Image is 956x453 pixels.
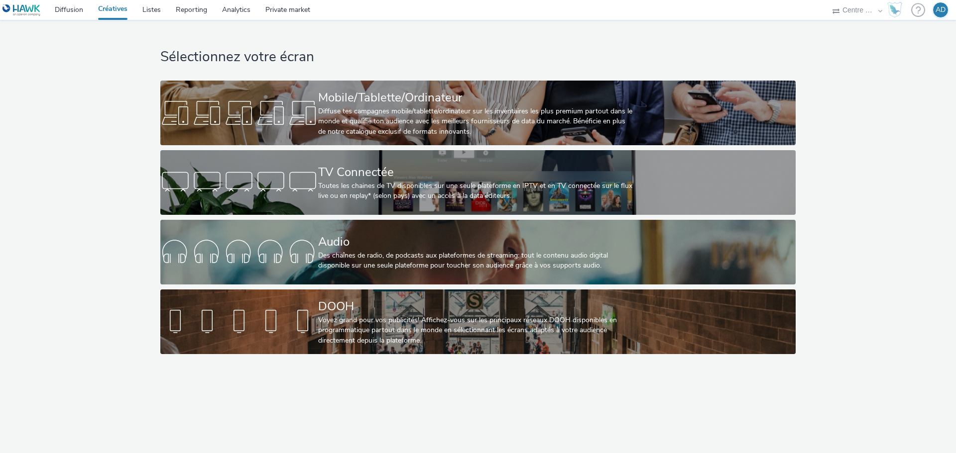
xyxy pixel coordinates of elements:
[318,233,634,251] div: Audio
[160,150,795,215] a: TV ConnectéeToutes les chaines de TV disponibles sur une seule plateforme en IPTV et en TV connec...
[160,81,795,145] a: Mobile/Tablette/OrdinateurDiffuse tes campagnes mobile/tablette/ordinateur sur les inventaires le...
[318,164,634,181] div: TV Connectée
[936,2,946,17] div: AD
[318,315,634,346] div: Voyez grand pour vos publicités! Affichez-vous sur les principaux réseaux DOOH disponibles en pro...
[887,2,906,18] a: Hawk Academy
[318,89,634,106] div: Mobile/Tablette/Ordinateur
[160,220,795,284] a: AudioDes chaînes de radio, de podcasts aux plateformes de streaming: tout le contenu audio digita...
[318,298,634,315] div: DOOH
[2,4,41,16] img: undefined Logo
[160,48,795,67] h1: Sélectionnez votre écran
[318,251,634,271] div: Des chaînes de radio, de podcasts aux plateformes de streaming: tout le contenu audio digital dis...
[887,2,902,18] img: Hawk Academy
[160,289,795,354] a: DOOHVoyez grand pour vos publicités! Affichez-vous sur les principaux réseaux DOOH disponibles en...
[318,181,634,201] div: Toutes les chaines de TV disponibles sur une seule plateforme en IPTV et en TV connectée sur le f...
[318,106,634,137] div: Diffuse tes campagnes mobile/tablette/ordinateur sur les inventaires les plus premium partout dan...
